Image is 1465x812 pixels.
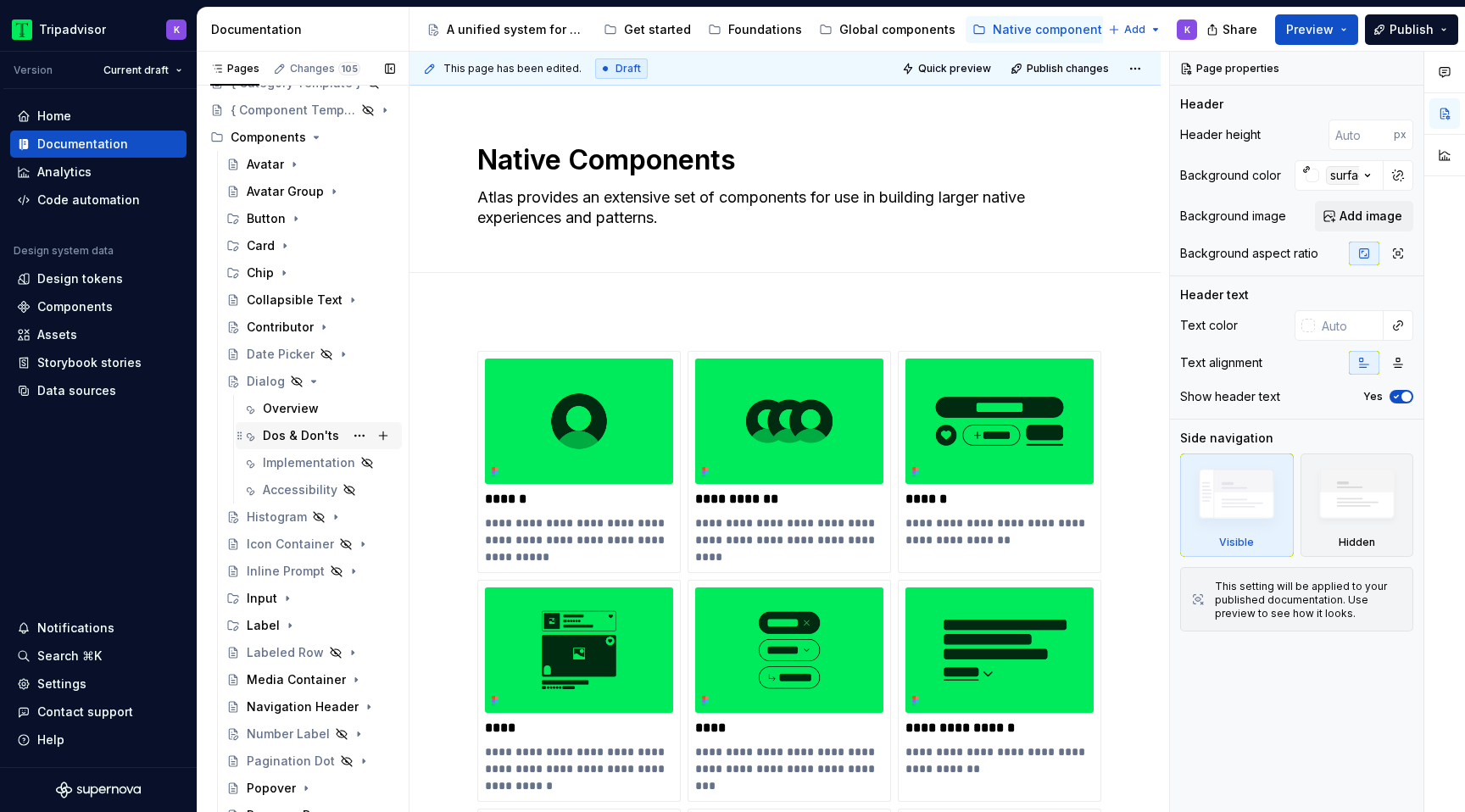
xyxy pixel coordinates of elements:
[1275,14,1358,45] button: Preview
[231,129,306,146] div: Components
[1180,317,1238,334] div: Text color
[263,454,355,471] div: Implementation
[220,232,402,259] div: Card
[220,314,402,341] a: Contributor
[37,382,116,399] div: Data sources
[918,62,991,75] span: Quick preview
[10,642,187,670] button: Search ⌘K
[1180,388,1280,405] div: Show header text
[37,164,92,181] div: Analytics
[624,21,691,38] div: Get started
[220,503,402,531] a: Histogram
[1180,430,1273,447] div: Side navigation
[247,563,325,580] div: Inline Prompt
[37,676,86,692] div: Settings
[1180,167,1281,184] div: Background color
[1005,57,1117,81] button: Publish changes
[1339,536,1375,549] div: Hidden
[443,62,582,75] span: This page has been edited.
[37,704,133,720] div: Contact support
[1124,23,1145,36] span: Add
[1223,21,1257,38] span: Share
[220,341,402,368] a: Date Picker
[1329,120,1394,150] input: Auto
[728,21,802,38] div: Foundations
[1103,18,1167,42] button: Add
[236,422,402,449] a: Dos & Don'ts
[1315,310,1384,341] input: Auto
[338,62,360,75] span: 105
[220,748,402,775] a: Pagination Dot
[220,531,402,558] a: Icon Container
[247,617,280,634] div: Label
[1286,21,1334,38] span: Preview
[247,237,275,254] div: Card
[10,265,187,292] a: Design tokens
[247,156,284,173] div: Avatar
[220,612,402,639] div: Label
[247,509,307,526] div: Histogram
[236,476,402,503] a: Accessibility
[10,293,187,320] a: Components
[203,97,402,124] a: { Component Template }
[220,368,402,395] a: Dialog
[37,192,140,209] div: Code automation
[263,400,319,417] div: Overview
[1198,14,1268,45] button: Share
[37,731,64,748] div: Help
[247,346,315,363] div: Date Picker
[10,131,187,158] a: Documentation
[37,270,123,287] div: Design tokens
[14,64,53,77] div: Version
[1180,245,1318,262] div: Background aspect ratio
[1180,453,1294,557] div: Visible
[1326,166,1377,185] div: surface
[10,103,187,130] a: Home
[10,615,187,642] button: Notifications
[203,124,402,151] div: Components
[10,726,187,754] button: Help
[247,264,274,281] div: Chip
[812,16,962,43] a: Global components
[1394,128,1407,142] p: px
[3,11,193,47] button: TripadvisorK
[247,726,330,742] div: Number Label
[474,140,1089,181] textarea: Native Components
[1180,126,1261,143] div: Header height
[1295,160,1384,191] button: surface
[290,62,360,75] div: Changes
[37,298,113,315] div: Components
[10,321,187,348] a: Assets
[37,354,142,371] div: Storybook stories
[897,57,999,81] button: Quick preview
[10,349,187,376] a: Storybook stories
[905,359,1094,484] img: 82575c25-d693-4d84-b0e4-2db9b2c685f4.png
[247,644,324,661] div: Labeled Row
[220,259,402,286] div: Chip
[37,326,77,343] div: Assets
[905,587,1094,713] img: 0f872f91-c9c4-4028-9388-84133c8e562f.png
[220,558,402,585] a: Inline Prompt
[247,292,343,309] div: Collapsible Text
[10,159,187,186] a: Analytics
[103,64,169,77] span: Current draft
[420,16,593,43] a: A unified system for every journey.
[1301,453,1414,557] div: Hidden
[231,102,356,119] div: { Component Template }
[1315,201,1413,231] button: Add image
[247,753,335,770] div: Pagination Dot
[37,136,128,153] div: Documentation
[1215,580,1402,620] div: This setting will be applied to your published documentation. Use preview to see how it looks.
[247,210,286,227] div: Button
[236,395,402,422] a: Overview
[1184,23,1190,36] div: K
[966,16,1116,43] a: Native components
[1363,390,1383,403] label: Yes
[220,666,402,693] a: Media Container
[695,587,883,713] img: 84b2b3bc-38a2-47ac-9555-ef3808f37396.png
[56,781,141,798] a: Supernova Logo
[839,21,955,38] div: Global components
[701,16,809,43] a: Foundations
[220,286,402,314] a: Collapsible Text
[247,536,334,553] div: Icon Container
